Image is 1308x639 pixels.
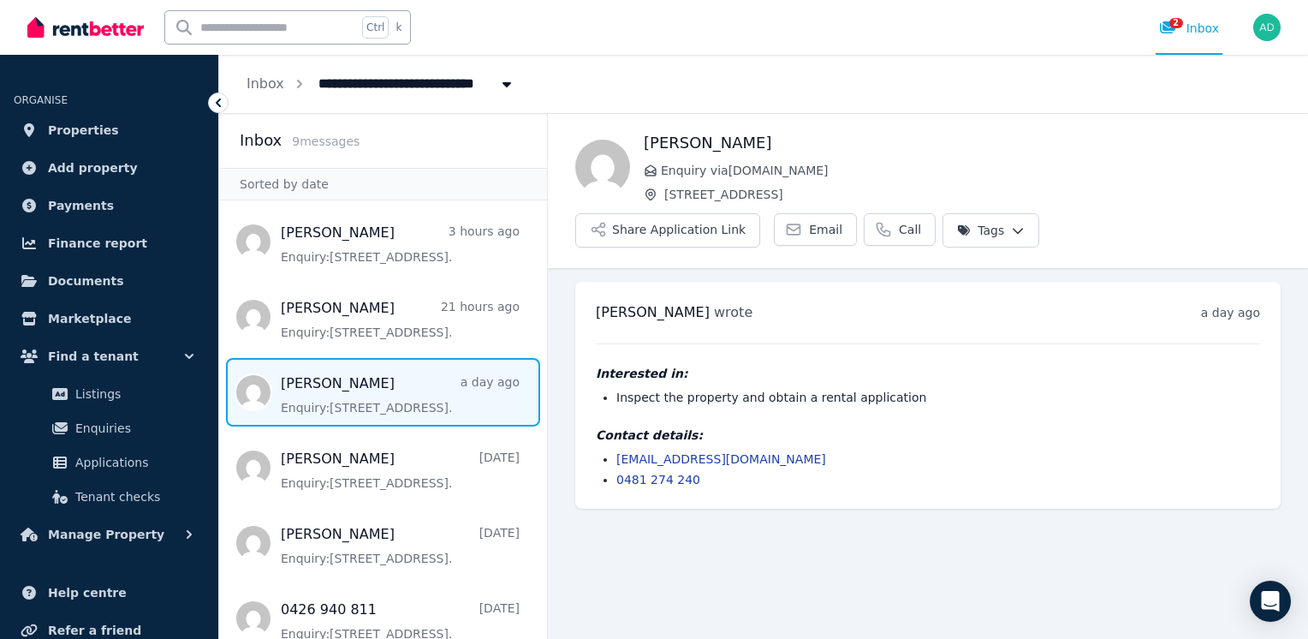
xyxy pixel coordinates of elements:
[14,302,205,336] a: Marketplace
[362,16,389,39] span: Ctrl
[281,449,520,492] a: [PERSON_NAME][DATE]Enquiry:[STREET_ADDRESS].
[575,213,760,248] button: Share Application Link
[75,384,191,404] span: Listings
[596,427,1260,444] h4: Contact details:
[644,131,1281,155] h1: [PERSON_NAME]
[48,346,139,367] span: Find a tenant
[395,21,401,34] span: k
[21,411,198,445] a: Enquiries
[942,213,1039,248] button: Tags
[48,271,124,291] span: Documents
[664,186,1281,203] span: [STREET_ADDRESS]
[14,264,205,298] a: Documents
[219,55,543,113] nav: Breadcrumb
[247,75,284,92] a: Inbox
[957,222,1004,239] span: Tags
[14,113,205,147] a: Properties
[48,195,114,216] span: Payments
[14,94,68,106] span: ORGANISE
[596,304,710,320] span: [PERSON_NAME]
[281,524,520,567] a: [PERSON_NAME][DATE]Enquiry:[STREET_ADDRESS].
[48,524,164,545] span: Manage Property
[48,158,138,178] span: Add property
[864,213,936,246] a: Call
[616,473,700,487] a: 0481 274 240
[14,151,205,185] a: Add property
[1253,14,1281,41] img: Ajit DANGAL
[27,15,144,40] img: RentBetter
[21,377,198,411] a: Listings
[14,576,205,610] a: Help centre
[596,365,1260,382] h4: Interested in:
[21,445,198,480] a: Applications
[616,389,1260,406] li: Inspect the property and obtain a rental application
[48,120,119,140] span: Properties
[75,487,191,507] span: Tenant checks
[1201,306,1260,319] time: a day ago
[21,480,198,514] a: Tenant checks
[281,223,520,266] a: [PERSON_NAME]3 hours agoEnquiry:[STREET_ADDRESS].
[281,298,520,341] a: [PERSON_NAME]21 hours agoEnquiry:[STREET_ADDRESS].
[14,339,205,373] button: Find a tenant
[575,140,630,194] img: Willamena Hirini
[75,418,191,439] span: Enquiries
[14,226,205,260] a: Finance report
[240,128,282,152] h2: Inbox
[809,221,842,238] span: Email
[1159,20,1219,37] div: Inbox
[714,304,752,320] span: wrote
[48,308,131,329] span: Marketplace
[75,452,191,473] span: Applications
[14,517,205,552] button: Manage Property
[1250,581,1291,622] div: Open Intercom Messenger
[219,168,547,200] div: Sorted by date
[281,373,520,416] a: [PERSON_NAME]a day agoEnquiry:[STREET_ADDRESS].
[48,233,147,254] span: Finance report
[1169,18,1183,28] span: 2
[292,134,360,148] span: 9 message s
[661,162,1281,179] span: Enquiry via [DOMAIN_NAME]
[14,188,205,223] a: Payments
[616,452,826,466] a: [EMAIL_ADDRESS][DOMAIN_NAME]
[48,582,127,603] span: Help centre
[774,213,857,246] a: Email
[899,221,921,238] span: Call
